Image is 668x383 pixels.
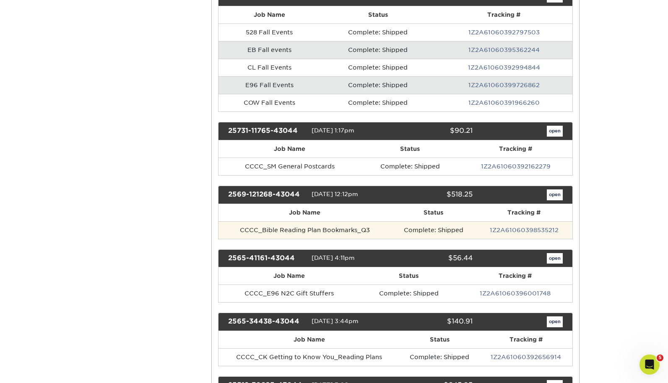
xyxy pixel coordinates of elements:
th: Status [400,331,479,348]
div: 2565-41161-43044 [222,253,312,264]
td: 528 Fall Events [218,23,320,41]
div: 25731-11765-43044 [222,126,312,137]
td: CCCC_Bible Reading Plan Bookmarks_Q3 [218,221,391,239]
td: COW Fall Events [218,94,320,111]
div: $56.44 [389,253,479,264]
td: EB Fall events [218,41,320,59]
div: $90.21 [389,126,479,137]
span: [DATE] 1:17pm [312,127,354,134]
td: CCCC_E96 N2C Gift Stuffers [218,285,360,302]
td: Complete: Shipped [320,23,436,41]
td: Complete: Shipped [360,285,458,302]
th: Status [361,140,459,158]
td: Complete: Shipped [320,59,436,76]
th: Job Name [218,267,360,285]
span: [DATE] 3:44pm [312,318,359,325]
span: [DATE] 12:12pm [312,191,358,197]
th: Status [360,267,458,285]
a: open [547,189,563,200]
a: open [547,126,563,137]
th: Job Name [218,140,361,158]
a: 1Z2A61060391966260 [468,99,540,106]
td: Complete: Shipped [400,348,479,366]
a: 1Z2A61060392656914 [491,354,561,360]
a: 1Z2A61060392994844 [468,64,540,71]
td: CL Fall Events [218,59,320,76]
a: 1Z2A61060398535212 [490,227,559,233]
td: Complete: Shipped [361,158,459,175]
td: CCCC_SM General Postcards [218,158,361,175]
iframe: Intercom live chat [639,355,660,375]
div: $140.91 [389,316,479,327]
a: 1Z2A61060392797503 [468,29,540,36]
th: Tracking # [476,204,572,221]
td: Complete: Shipped [391,221,476,239]
div: 2569-121268-43044 [222,189,312,200]
th: Job Name [218,6,320,23]
a: open [547,316,563,327]
th: Status [391,204,476,221]
td: E96 Fall Events [218,76,320,94]
td: Complete: Shipped [320,41,436,59]
th: Tracking # [459,140,572,158]
span: 5 [657,355,663,361]
span: [DATE] 4:11pm [312,254,355,261]
th: Job Name [218,331,400,348]
div: $518.25 [389,189,479,200]
th: Tracking # [480,331,572,348]
div: 2565-34438-43044 [222,316,312,327]
a: 1Z2A61060392162279 [481,163,551,170]
a: 1Z2A61060399726862 [468,82,540,88]
a: open [547,253,563,264]
td: Complete: Shipped [320,76,436,94]
th: Tracking # [458,267,572,285]
th: Job Name [218,204,391,221]
a: 1Z2A61060396001748 [480,290,551,297]
td: CCCC_CK Getting to Know You_Reading Plans [218,348,400,366]
th: Tracking # [436,6,572,23]
td: Complete: Shipped [320,94,436,111]
a: 1Z2A61060395362244 [468,47,540,53]
th: Status [320,6,436,23]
